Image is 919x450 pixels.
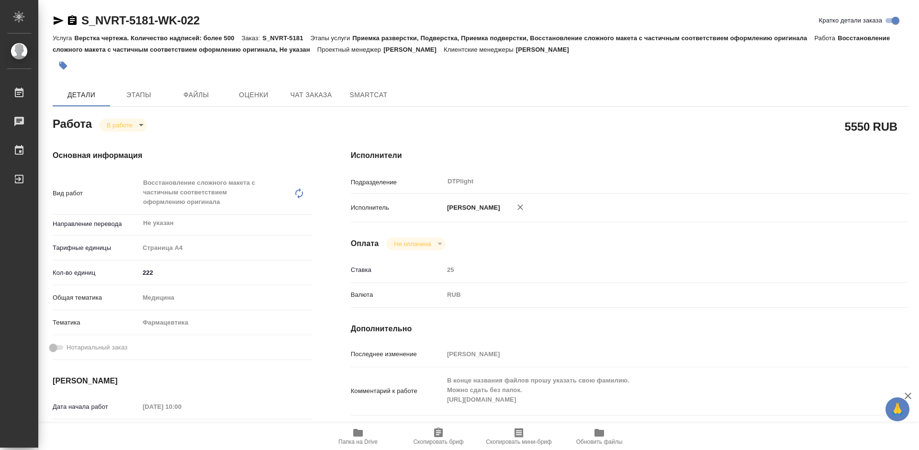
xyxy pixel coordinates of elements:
p: Последнее изменение [351,349,444,359]
button: Добавить тэг [53,55,74,76]
p: Кол-во единиц [53,268,139,278]
button: Удалить исполнителя [510,197,531,218]
span: Оценки [231,89,277,101]
p: Общая тематика [53,293,139,303]
span: Этапы [116,89,162,101]
p: Тематика [53,318,139,327]
button: Папка на Drive [318,423,398,450]
span: 🙏 [889,399,906,419]
p: Проектный менеджер [317,46,383,53]
p: S_NVRT-5181 [262,34,310,42]
p: Верстка чертежа. Количество надписей: более 500 [74,34,241,42]
div: Медицина [139,290,313,306]
span: Кратко детали заказа [819,16,882,25]
p: Комментарий к работе [351,386,444,396]
span: Чат заказа [288,89,334,101]
span: SmartCat [346,89,392,101]
h4: Дополнительно [351,323,908,335]
p: Вид работ [53,189,139,198]
span: Папка на Drive [338,439,378,445]
div: Страница А4 [139,240,313,256]
span: Детали [58,89,104,101]
p: [PERSON_NAME] [444,203,500,213]
div: RUB [444,287,862,303]
p: Приемка разверстки, Подверстка, Приемка подверстки, Восстановление сложного макета с частичным со... [352,34,814,42]
input: Пустое поле [139,400,223,414]
button: Обновить файлы [559,423,639,450]
button: В работе [104,121,135,129]
p: Исполнитель [351,203,444,213]
p: Работа [814,34,838,42]
button: Скопировать ссылку [67,15,78,26]
p: Подразделение [351,178,444,187]
h4: [PERSON_NAME] [53,375,313,387]
a: S_NVRT-5181-WK-022 [81,14,200,27]
div: Фармацевтика [139,315,313,331]
h2: Работа [53,114,92,132]
input: ✎ Введи что-нибудь [139,266,313,280]
span: Нотариальный заказ [67,343,127,352]
p: Этапы услуги [311,34,353,42]
p: Тарифные единицы [53,243,139,253]
button: 🙏 [885,397,909,421]
p: Клиентские менеджеры [444,46,516,53]
p: Ставка [351,265,444,275]
h2: 5550 RUB [845,118,897,135]
h4: Исполнители [351,150,908,161]
p: [PERSON_NAME] [516,46,576,53]
span: Обновить файлы [576,439,623,445]
span: Файлы [173,89,219,101]
button: Не оплачена [391,240,434,248]
div: В работе [386,237,445,250]
p: Дата начала работ [53,402,139,412]
p: Заказ: [242,34,262,42]
p: Направление перевода [53,219,139,229]
textarea: /Clients/Novartos_Pharma/Orders/S_NVRT-5181/DTP/S_NVRT-5181-WK-022 [444,421,862,437]
p: Валюта [351,290,444,300]
span: Скопировать бриф [413,439,463,445]
h4: Основная информация [53,150,313,161]
p: Услуга [53,34,74,42]
h4: Оплата [351,238,379,249]
input: Пустое поле [444,263,862,277]
button: Скопировать ссылку для ЯМессенджера [53,15,64,26]
button: Скопировать бриф [398,423,479,450]
p: [PERSON_NAME] [383,46,444,53]
input: Пустое поле [444,347,862,361]
textarea: В конце названия файлов прошу указать свою фамилию. Можно сдать без папок. [URL][DOMAIN_NAME] [444,372,862,408]
button: Скопировать мини-бриф [479,423,559,450]
span: Скопировать мини-бриф [486,439,551,445]
div: В работе [99,119,147,132]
